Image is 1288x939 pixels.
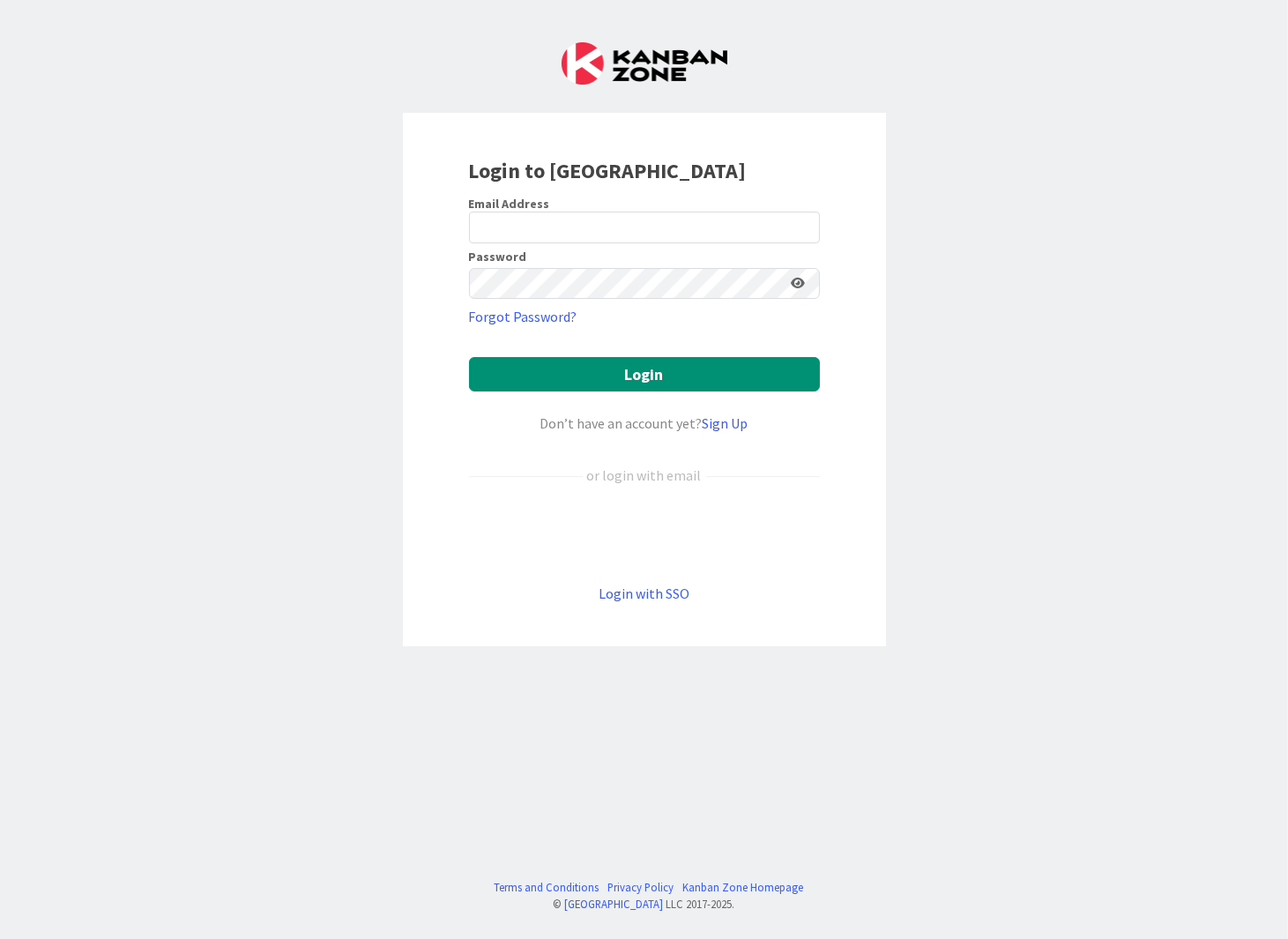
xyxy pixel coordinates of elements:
a: Sign Up [703,414,748,432]
img: Kanban Zone [562,42,727,85]
label: Email Address [469,196,550,212]
b: Login to [GEOGRAPHIC_DATA] [469,157,747,184]
button: Login [469,357,820,391]
a: Kanban Zone Homepage [682,879,803,896]
a: [GEOGRAPHIC_DATA] [565,897,664,911]
a: Privacy Policy [607,879,674,896]
div: or login with email [583,465,706,486]
div: © LLC 2017- 2025 . [485,896,803,913]
a: Forgot Password? [469,306,577,327]
a: Terms and Conditions [494,879,599,896]
div: Don’t have an account yet? [469,413,820,434]
a: Login with SSO [599,585,689,602]
iframe: Sign in with Google Button [460,515,829,554]
label: Password [469,250,527,263]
